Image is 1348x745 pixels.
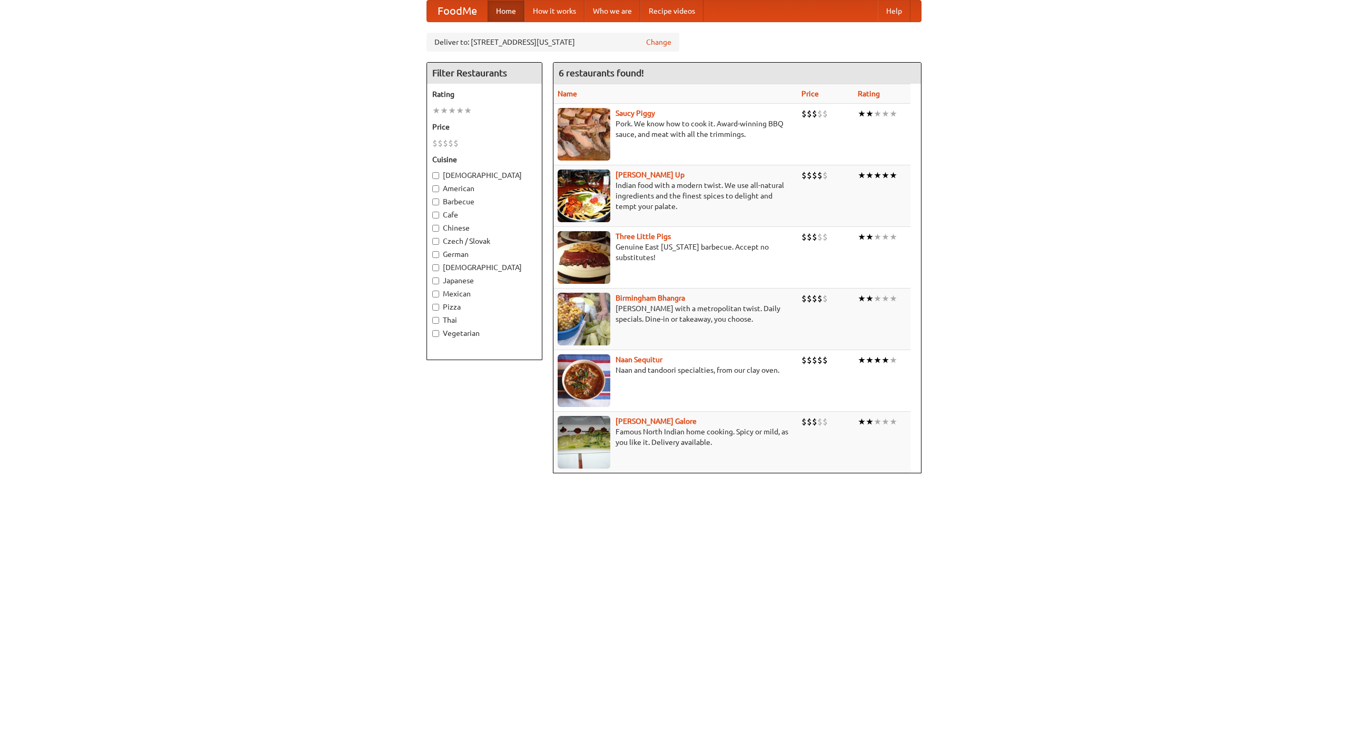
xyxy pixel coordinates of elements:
[817,416,822,428] li: $
[558,90,577,98] a: Name
[822,108,828,120] li: $
[817,354,822,366] li: $
[443,137,448,149] li: $
[640,1,703,22] a: Recipe videos
[432,210,537,220] label: Cafe
[616,232,671,241] a: Three Little Pigs
[616,355,662,364] a: Naan Sequitur
[432,196,537,207] label: Barbecue
[558,354,610,407] img: naansequitur.jpg
[432,304,439,311] input: Pizza
[889,416,897,428] li: ★
[858,354,866,366] li: ★
[878,1,910,22] a: Help
[881,108,889,120] li: ★
[881,293,889,304] li: ★
[432,249,537,260] label: German
[432,302,537,312] label: Pizza
[558,416,610,469] img: currygalore.jpg
[822,170,828,181] li: $
[812,231,817,243] li: $
[866,416,874,428] li: ★
[453,137,459,149] li: $
[866,108,874,120] li: ★
[801,108,807,120] li: $
[432,183,537,194] label: American
[616,171,685,179] a: [PERSON_NAME] Up
[432,289,537,299] label: Mexican
[427,63,542,84] h4: Filter Restaurants
[616,417,697,425] b: [PERSON_NAME] Galore
[889,354,897,366] li: ★
[558,365,793,375] p: Naan and tandoori specialties, from our clay oven.
[432,89,537,100] h5: Rating
[858,231,866,243] li: ★
[616,109,655,117] b: Saucy Piggy
[524,1,584,22] a: How it works
[559,68,644,78] ng-pluralize: 6 restaurants found!
[432,275,537,286] label: Japanese
[432,251,439,258] input: German
[432,236,537,246] label: Czech / Slovak
[616,294,685,302] a: Birmingham Bhangra
[812,354,817,366] li: $
[432,277,439,284] input: Japanese
[866,293,874,304] li: ★
[558,242,793,263] p: Genuine East [US_STATE] barbecue. Accept no substitutes!
[427,1,488,22] a: FoodMe
[558,108,610,161] img: saucy.jpg
[464,105,472,116] li: ★
[432,185,439,192] input: American
[432,315,537,325] label: Thai
[807,108,812,120] li: $
[881,416,889,428] li: ★
[440,105,448,116] li: ★
[801,170,807,181] li: $
[817,108,822,120] li: $
[866,354,874,366] li: ★
[822,293,828,304] li: $
[448,105,456,116] li: ★
[488,1,524,22] a: Home
[881,231,889,243] li: ★
[432,223,537,233] label: Chinese
[432,105,440,116] li: ★
[812,170,817,181] li: $
[558,180,793,212] p: Indian food with a modern twist. We use all-natural ingredients and the finest spices to delight ...
[432,212,439,218] input: Cafe
[558,118,793,140] p: Pork. We know how to cook it. Award-winning BBQ sauce, and meat with all the trimmings.
[866,170,874,181] li: ★
[432,238,439,245] input: Czech / Slovak
[432,328,537,339] label: Vegetarian
[584,1,640,22] a: Who we are
[874,108,881,120] li: ★
[858,108,866,120] li: ★
[432,264,439,271] input: [DEMOGRAPHIC_DATA]
[432,262,537,273] label: [DEMOGRAPHIC_DATA]
[822,354,828,366] li: $
[807,354,812,366] li: $
[807,416,812,428] li: $
[881,170,889,181] li: ★
[817,170,822,181] li: $
[558,170,610,222] img: curryup.jpg
[881,354,889,366] li: ★
[432,154,537,165] h5: Cuisine
[807,293,812,304] li: $
[558,303,793,324] p: [PERSON_NAME] with a metropolitan twist. Daily specials. Dine-in or takeaway, you choose.
[822,231,828,243] li: $
[432,330,439,337] input: Vegetarian
[874,416,881,428] li: ★
[432,198,439,205] input: Barbecue
[432,291,439,297] input: Mexican
[448,137,453,149] li: $
[801,90,819,98] a: Price
[801,231,807,243] li: $
[558,293,610,345] img: bhangra.jpg
[889,170,897,181] li: ★
[874,231,881,243] li: ★
[801,293,807,304] li: $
